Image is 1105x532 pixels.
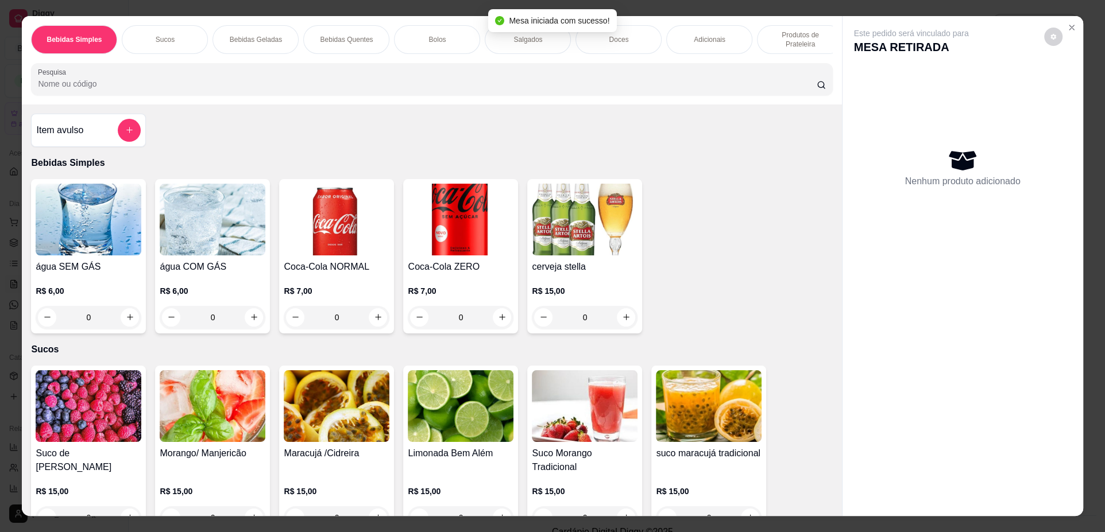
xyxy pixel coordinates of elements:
[854,39,969,55] p: MESA RETIRADA
[617,308,636,327] button: increase-product-quantity
[36,123,83,137] h4: Item avulso
[408,370,513,442] img: product-image
[656,446,762,460] h4: suco maracujá tradicional
[118,119,141,142] button: add-separate-item
[905,174,1021,188] p: Nenhum produto adicionado
[408,446,513,460] h4: Limonada Bem Além
[36,446,141,474] h4: Suco de [PERSON_NAME]
[284,486,389,497] p: R$ 15,00
[31,343,832,356] p: Sucos
[534,308,552,327] button: decrease-product-quantity
[38,67,70,77] label: Pesquisa
[320,35,373,44] p: Bebidas Quentes
[284,184,389,255] img: product-image
[656,486,762,497] p: R$ 15,00
[36,285,141,297] p: R$ 6,00
[160,260,265,274] h4: água COM GÁS
[36,260,141,274] h4: água SEM GÁS
[408,260,513,274] h4: Coca-Cola ZERO
[284,370,389,442] img: product-image
[532,370,637,442] img: product-image
[513,35,542,44] p: Salgados
[160,446,265,460] h4: Morango/ Manjericão
[160,285,265,297] p: R$ 6,00
[36,486,141,497] p: R$ 15,00
[854,28,969,39] p: Este pedido será vinculado para
[408,486,513,497] p: R$ 15,00
[408,184,513,255] img: product-image
[160,370,265,442] img: product-image
[767,30,834,49] p: Produtos de Prateleira
[156,35,175,44] p: Sucos
[160,486,265,497] p: R$ 15,00
[284,260,389,274] h4: Coca-Cola NORMAL
[656,370,762,442] img: product-image
[532,285,637,297] p: R$ 15,00
[38,78,816,90] input: Pesquisa
[694,35,725,44] p: Adicionais
[532,446,637,474] h4: Suco Morango Tradicional
[47,35,102,44] p: Bebidas Simples
[532,486,637,497] p: R$ 15,00
[428,35,446,44] p: Bolos
[495,16,504,25] span: check-circle
[532,184,637,255] img: product-image
[1044,28,1062,46] button: decrease-product-quantity
[284,446,389,460] h4: Maracujá /Cidreira
[36,370,141,442] img: product-image
[230,35,282,44] p: Bebidas Geladas
[160,184,265,255] img: product-image
[31,156,832,170] p: Bebidas Simples
[532,260,637,274] h4: cerveja stella
[284,285,389,297] p: R$ 7,00
[36,184,141,255] img: product-image
[408,285,513,297] p: R$ 7,00
[609,35,628,44] p: Doces
[1062,18,1081,37] button: Close
[509,16,609,25] span: Mesa iniciada com sucesso!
